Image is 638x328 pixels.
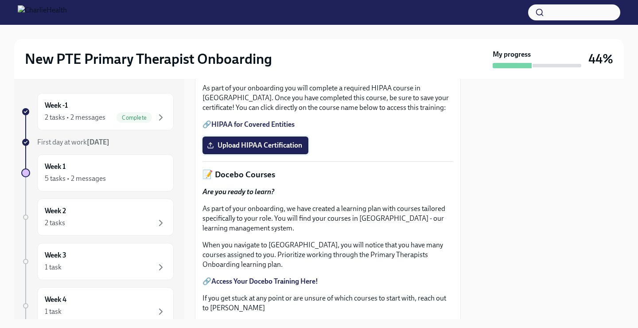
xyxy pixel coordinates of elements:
[45,250,66,260] h6: Week 3
[45,295,66,305] h6: Week 4
[45,174,106,184] div: 5 tasks • 2 messages
[45,113,105,122] div: 2 tasks • 2 messages
[202,204,453,233] p: As part of your onboarding, we have created a learning plan with courses tailored specifically to...
[202,187,274,196] strong: Are you ready to learn?
[209,141,302,150] span: Upload HIPAA Certification
[117,114,152,121] span: Complete
[202,169,453,180] p: 📝 Docebo Courses
[21,199,174,236] a: Week 22 tasks
[45,307,62,316] div: 1 task
[21,137,174,147] a: First day at work[DATE]
[202,240,453,269] p: When you navigate to [GEOGRAPHIC_DATA], you will notice that you have many courses assigned to yo...
[21,243,174,280] a: Week 31 task
[202,293,453,313] p: If you get stuck at any point or are unsure of which courses to start with, reach out to [PERSON_...
[202,83,453,113] p: As part of your onboarding you will complete a required HIPAA course in [GEOGRAPHIC_DATA]. Once y...
[45,101,68,110] h6: Week -1
[202,277,453,286] p: 🔗
[588,51,613,67] h3: 44%
[45,162,66,172] h6: Week 1
[202,120,453,129] p: 🔗
[87,138,109,146] strong: [DATE]
[211,277,318,285] a: Access Your Docebo Training Here!
[25,50,272,68] h2: New PTE Primary Therapist Onboarding
[45,206,66,216] h6: Week 2
[21,287,174,324] a: Week 41 task
[37,138,109,146] span: First day at work
[493,50,531,59] strong: My progress
[202,137,308,154] label: Upload HIPAA Certification
[21,93,174,130] a: Week -12 tasks • 2 messagesComplete
[45,218,65,228] div: 2 tasks
[45,262,62,272] div: 1 task
[21,154,174,191] a: Week 15 tasks • 2 messages
[211,120,295,129] a: HIPAA for Covered Entities
[18,5,67,20] img: CharlieHealth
